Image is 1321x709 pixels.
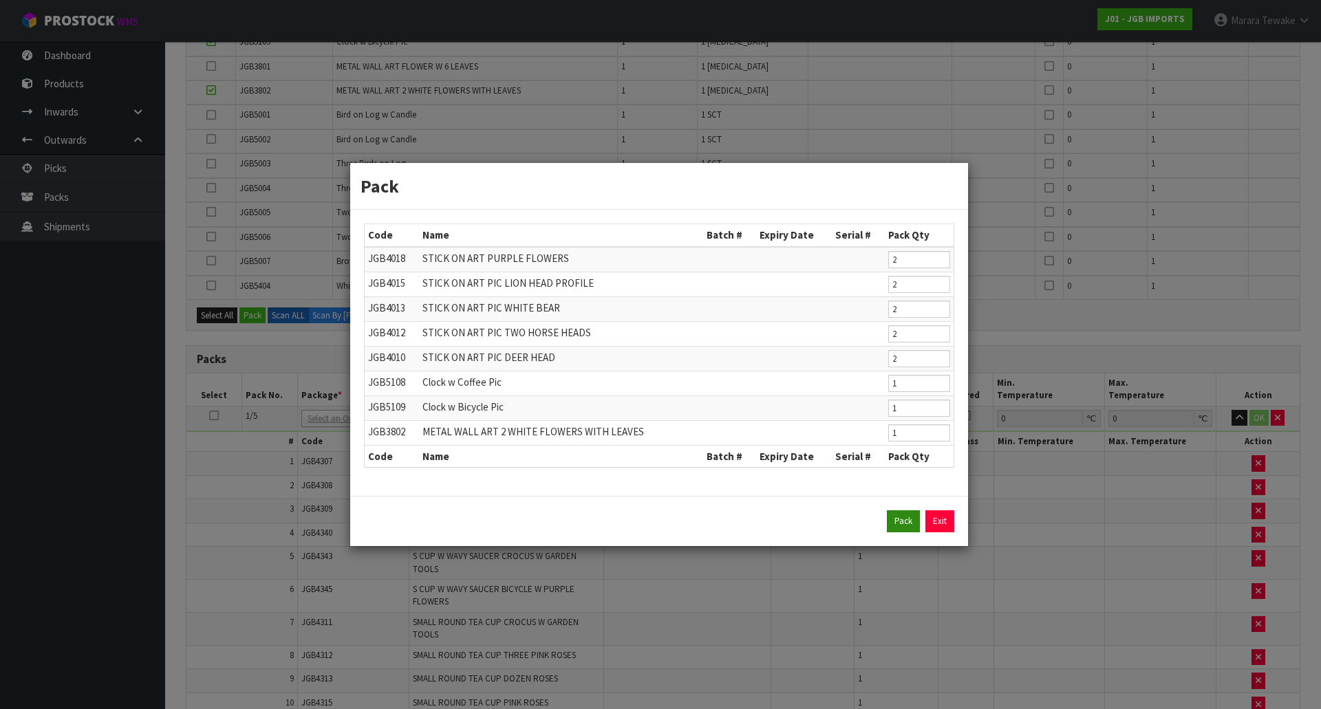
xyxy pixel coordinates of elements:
[422,276,594,290] span: STICK ON ART PIC LION HEAD PROFILE
[368,400,405,413] span: JGB5109
[422,400,504,413] span: Clock w Bicycle Pic
[368,301,405,314] span: JGB4013
[422,326,591,339] span: STICK ON ART PIC TWO HORSE HEADS
[368,351,405,364] span: JGB4010
[368,276,405,290] span: JGB4015
[422,375,502,389] span: Clock w Coffee Pic
[419,445,702,467] th: Name
[756,224,832,246] th: Expiry Date
[422,252,569,265] span: STICK ON ART PURPLE FLOWERS
[887,510,920,532] button: Pack
[422,425,644,438] span: METAL WALL ART 2 WHITE FLOWERS WITH LEAVES
[832,224,885,246] th: Serial #
[368,425,405,438] span: JGB3802
[703,224,756,246] th: Batch #
[365,224,419,246] th: Code
[832,445,885,467] th: Serial #
[365,445,419,467] th: Code
[925,510,954,532] a: Exit
[885,445,954,467] th: Pack Qty
[368,326,405,339] span: JGB4012
[756,445,832,467] th: Expiry Date
[419,224,702,246] th: Name
[422,351,555,364] span: STICK ON ART PIC DEER HEAD
[703,445,756,467] th: Batch #
[885,224,954,246] th: Pack Qty
[422,301,560,314] span: STICK ON ART PIC WHITE BEAR
[361,173,958,199] h3: Pack
[368,375,405,389] span: JGB5108
[368,252,405,265] span: JGB4018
